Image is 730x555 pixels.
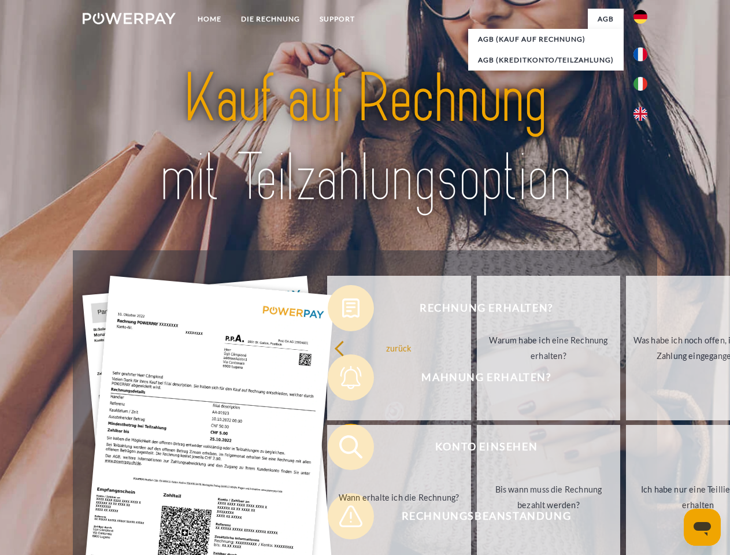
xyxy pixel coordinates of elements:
div: Bis wann muss die Rechnung bezahlt werden? [484,482,614,513]
img: en [633,107,647,121]
a: Home [188,9,231,29]
a: DIE RECHNUNG [231,9,310,29]
img: title-powerpay_de.svg [110,55,620,221]
a: agb [588,9,624,29]
img: logo-powerpay-white.svg [83,13,176,24]
div: zurück [334,340,464,356]
img: fr [633,47,647,61]
img: it [633,77,647,91]
a: AGB (Kauf auf Rechnung) [468,29,624,50]
iframe: Schaltfläche zum Öffnen des Messaging-Fensters [684,509,721,546]
a: AGB (Kreditkonto/Teilzahlung) [468,50,624,71]
img: de [633,10,647,24]
div: Wann erhalte ich die Rechnung? [334,489,464,505]
div: Warum habe ich eine Rechnung erhalten? [484,332,614,364]
a: SUPPORT [310,9,365,29]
